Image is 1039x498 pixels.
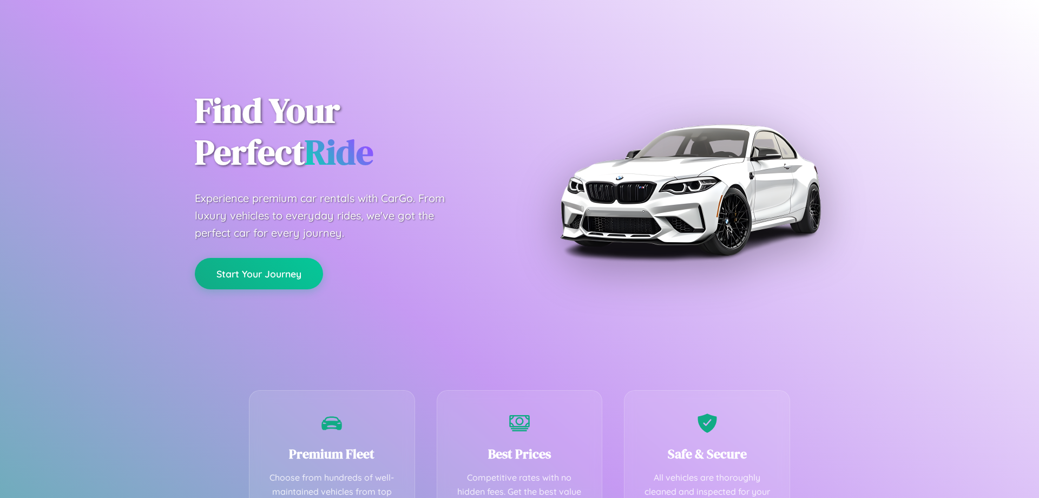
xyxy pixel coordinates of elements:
[305,128,373,176] span: Ride
[641,445,773,463] h3: Safe & Secure
[266,445,398,463] h3: Premium Fleet
[195,190,465,242] p: Experience premium car rentals with CarGo. From luxury vehicles to everyday rides, we've got the ...
[555,54,825,325] img: Premium BMW car rental vehicle
[453,445,586,463] h3: Best Prices
[195,90,503,173] h1: Find Your Perfect
[195,258,323,289] button: Start Your Journey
